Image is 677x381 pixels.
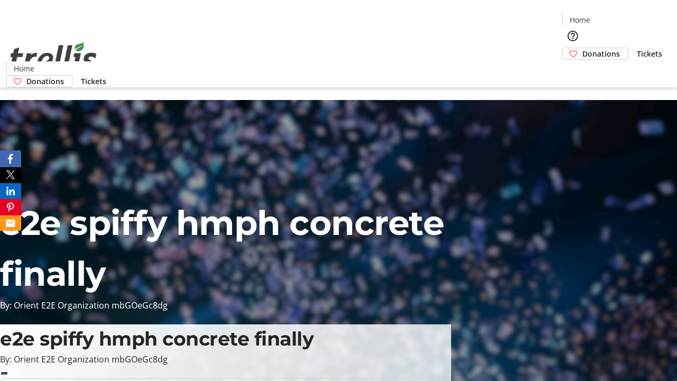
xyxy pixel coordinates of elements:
span: Home [570,14,590,25]
a: Home [563,14,597,25]
a: Tickets [72,76,115,87]
button: Cart [562,60,583,81]
button: Help [562,25,583,47]
img: Orient E2E Organization mbGOeGc8dg's Logo [6,31,100,84]
span: Donations [26,76,64,87]
span: Tickets [81,76,106,87]
a: Tickets [628,48,671,59]
span: Tickets [637,48,662,59]
span: Donations [582,48,620,59]
a: Donations [6,75,72,87]
span: Home [14,63,34,74]
a: Home [7,63,41,74]
a: Donations [562,48,628,60]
